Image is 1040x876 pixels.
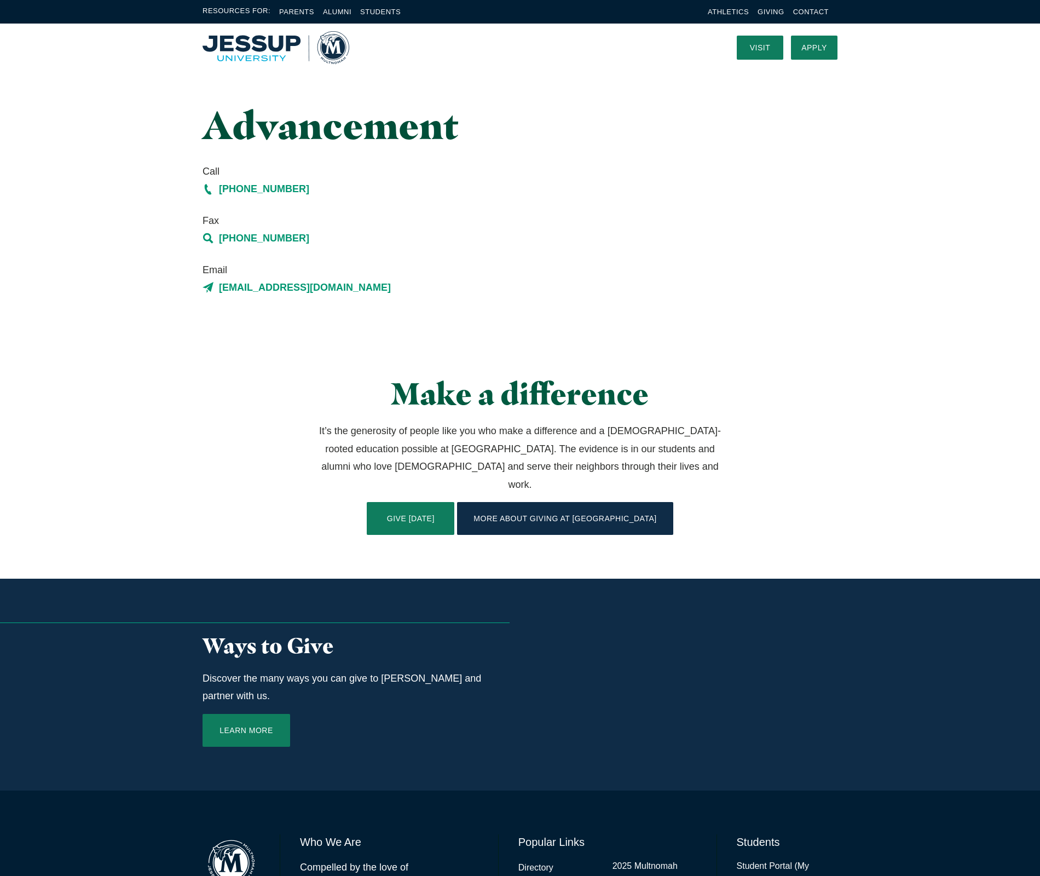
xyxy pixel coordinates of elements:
a: Giving [758,8,784,16]
h1: Advancement [203,104,455,146]
h3: Ways to Give [203,633,510,659]
a: Alumni [323,8,351,16]
a: Contact [793,8,829,16]
h2: Make a difference [312,376,729,411]
h6: Popular Links [518,834,697,850]
span: Email [203,261,455,279]
span: Resources For: [203,5,270,18]
span: Call [203,163,455,180]
a: More About Giving at [GEOGRAPHIC_DATA] [457,502,673,535]
a: [PHONE_NUMBER] [203,180,455,198]
a: Home [203,31,349,64]
span: Fax [203,212,455,229]
img: Multnomah University Logo [203,31,349,64]
a: [PHONE_NUMBER] [203,229,455,247]
img: Student Smiling Outside [498,104,837,299]
h6: Students [737,834,837,850]
a: Directory [518,860,553,876]
a: Give [DATE] [367,502,454,535]
a: Parents [279,8,314,16]
p: It’s the generosity of people like you who make a difference and a [DEMOGRAPHIC_DATA]-rooted educ... [312,422,729,493]
a: Athletics [708,8,749,16]
a: Learn More [203,714,290,747]
a: Apply [791,36,837,60]
a: Students [360,8,401,16]
a: [EMAIL_ADDRESS][DOMAIN_NAME] [203,279,455,296]
a: Visit [737,36,783,60]
p: Discover the many ways you can give to [PERSON_NAME] and partner with us. [203,670,510,705]
h6: Who We Are [300,834,478,850]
